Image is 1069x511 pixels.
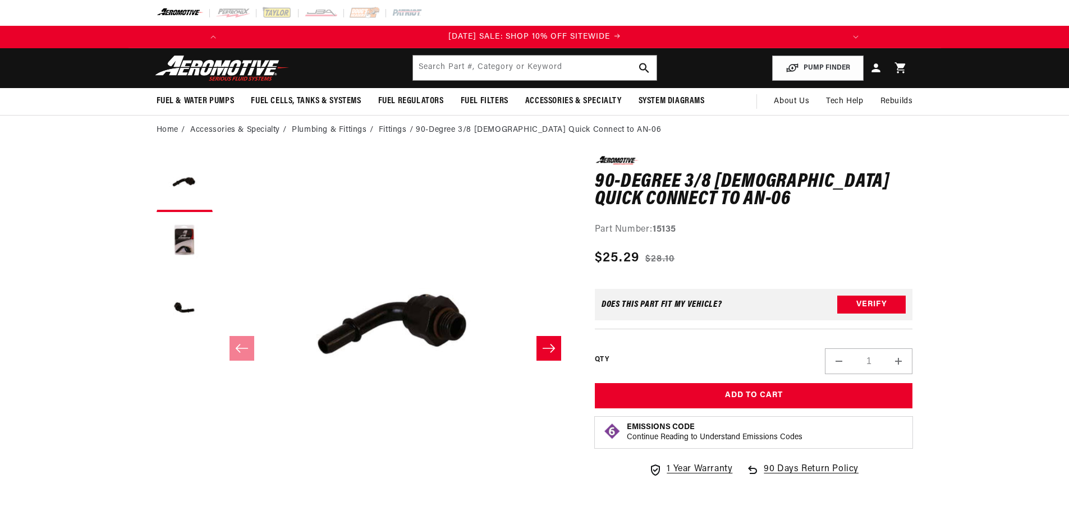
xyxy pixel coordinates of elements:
slideshow-component: Translation missing: en.sections.announcements.announcement_bar [129,26,941,48]
button: Add to Cart [595,383,913,408]
span: System Diagrams [639,95,705,107]
div: 1 of 3 [224,31,845,43]
summary: Fuel Regulators [370,88,452,114]
a: [DATE] SALE: SHOP 10% OFF SITEWIDE [224,31,845,43]
summary: Accessories & Specialty [517,88,630,114]
a: Fittings [379,124,407,136]
span: $25.29 [595,248,640,268]
span: [DATE] SALE: SHOP 10% OFF SITEWIDE [448,33,610,41]
span: Fuel Filters [461,95,508,107]
strong: Emissions Code [627,423,695,431]
div: Does This part fit My vehicle? [602,300,722,309]
a: 90 Days Return Policy [746,462,859,488]
span: Rebuilds [880,95,913,108]
button: Translation missing: en.sections.announcements.next_announcement [845,26,867,48]
button: search button [632,56,657,80]
button: PUMP FINDER [772,56,864,81]
summary: Rebuilds [872,88,921,115]
button: Translation missing: en.sections.announcements.previous_announcement [202,26,224,48]
summary: Fuel & Water Pumps [148,88,243,114]
button: Verify [837,296,906,314]
h1: 90-Degree 3/8 [DEMOGRAPHIC_DATA] Quick Connect to AN-06 [595,173,913,209]
span: About Us [774,97,809,105]
summary: System Diagrams [630,88,713,114]
a: About Us [765,88,818,115]
span: 90 Days Return Policy [764,462,859,488]
button: Load image 3 in gallery view [157,279,213,335]
span: 1 Year Warranty [667,462,732,477]
s: $28.10 [645,252,675,266]
span: Fuel Regulators [378,95,444,107]
img: Aeromotive [152,55,292,81]
button: Load image 1 in gallery view [157,156,213,212]
summary: Tech Help [818,88,871,115]
span: Fuel & Water Pumps [157,95,235,107]
input: Search by Part Number, Category or Keyword [413,56,657,80]
a: 1 Year Warranty [649,462,732,477]
button: Slide right [536,336,561,361]
li: Accessories & Specialty [190,124,289,136]
a: Plumbing & Fittings [292,124,366,136]
li: 90-Degree 3/8 [DEMOGRAPHIC_DATA] Quick Connect to AN-06 [416,124,661,136]
label: QTY [595,355,609,365]
p: Continue Reading to Understand Emissions Codes [627,432,802,443]
span: Tech Help [826,95,863,108]
nav: breadcrumbs [157,124,913,136]
button: Slide left [230,336,254,361]
button: Load image 2 in gallery view [157,218,213,274]
summary: Fuel Cells, Tanks & Systems [242,88,369,114]
span: Accessories & Specialty [525,95,622,107]
div: Part Number: [595,223,913,237]
img: Emissions code [603,422,621,440]
span: Fuel Cells, Tanks & Systems [251,95,361,107]
a: Home [157,124,178,136]
summary: Fuel Filters [452,88,517,114]
div: Announcement [224,31,845,43]
button: Emissions CodeContinue Reading to Understand Emissions Codes [627,422,802,443]
strong: 15135 [653,225,676,234]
